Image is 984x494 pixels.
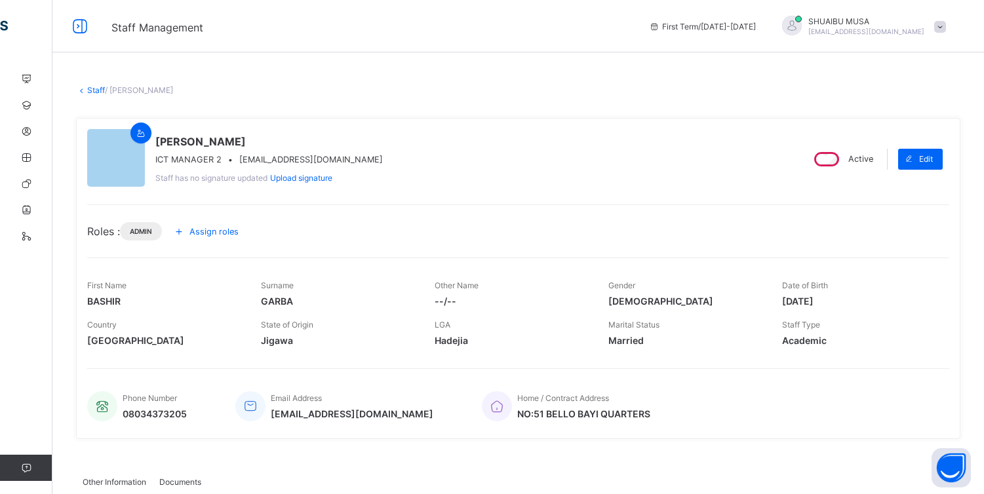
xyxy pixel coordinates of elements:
span: Staff has no signature updated [155,173,267,183]
div: • [155,155,383,164]
span: Date of Birth [782,280,828,290]
button: Open asap [932,448,971,487]
span: Other Name [435,280,479,290]
span: Admin [130,227,152,235]
span: Marital Status [608,320,659,330]
span: NO:51 BELLO BAYI QUARTERS [517,408,650,419]
span: Jigawa [261,335,415,346]
span: [DEMOGRAPHIC_DATA] [608,295,762,307]
span: / [PERSON_NAME] [105,85,173,95]
span: Documents [159,477,201,487]
span: ICT MANAGER 2 [155,155,222,164]
span: Country [87,320,117,330]
span: Staff Type [782,320,820,330]
span: [GEOGRAPHIC_DATA] [87,335,241,346]
span: Active [848,154,873,164]
span: [EMAIL_ADDRESS][DOMAIN_NAME] [271,408,433,419]
span: 08034373205 [123,408,187,419]
span: Staff Management [111,21,203,34]
span: Upload signature [270,173,332,183]
span: Assign roles [189,227,239,237]
span: Phone Number [123,393,177,403]
span: Married [608,335,762,346]
span: Home / Contract Address [517,393,609,403]
span: [PERSON_NAME] [155,135,383,148]
span: --/-- [435,295,589,307]
span: [EMAIL_ADDRESS][DOMAIN_NAME] [239,155,383,164]
span: LGA [435,320,450,330]
span: [DATE] [782,295,936,307]
span: Surname [261,280,294,290]
span: First Name [87,280,127,290]
span: SHUAIBU MUSA [808,16,924,26]
span: [EMAIL_ADDRESS][DOMAIN_NAME] [808,28,924,35]
span: session/term information [649,22,756,31]
span: Roles : [87,225,120,238]
span: Email Address [271,393,322,403]
span: Gender [608,280,635,290]
span: GARBA [261,295,415,307]
span: State of Origin [261,320,313,330]
span: Other Information [83,477,146,487]
div: SHUAIBUMUSA [769,16,953,37]
span: Academic [782,335,936,346]
span: Edit [919,154,933,164]
a: Staff [87,85,105,95]
span: BASHIR [87,295,241,307]
span: Hadejia [435,335,589,346]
